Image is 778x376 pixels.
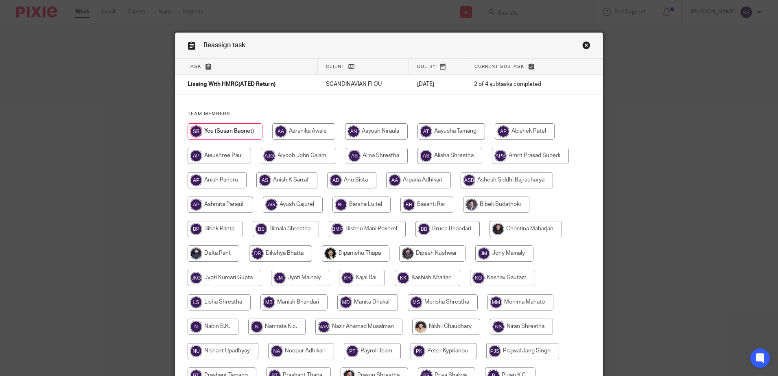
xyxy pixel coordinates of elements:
span: Due by [417,64,436,69]
span: Client [326,64,345,69]
span: Reassign task [203,42,245,48]
span: Task [188,64,201,69]
span: Current subtask [474,64,524,69]
span: Liasing With HMRC(ATED Return) [188,82,275,87]
p: [DATE] [417,80,458,88]
td: 2 of 4 subtasks completed [466,75,572,94]
h4: Team members [188,111,590,117]
p: SCANDINAVIAN FI OU [326,80,401,88]
a: Close this dialog window [582,41,590,52]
